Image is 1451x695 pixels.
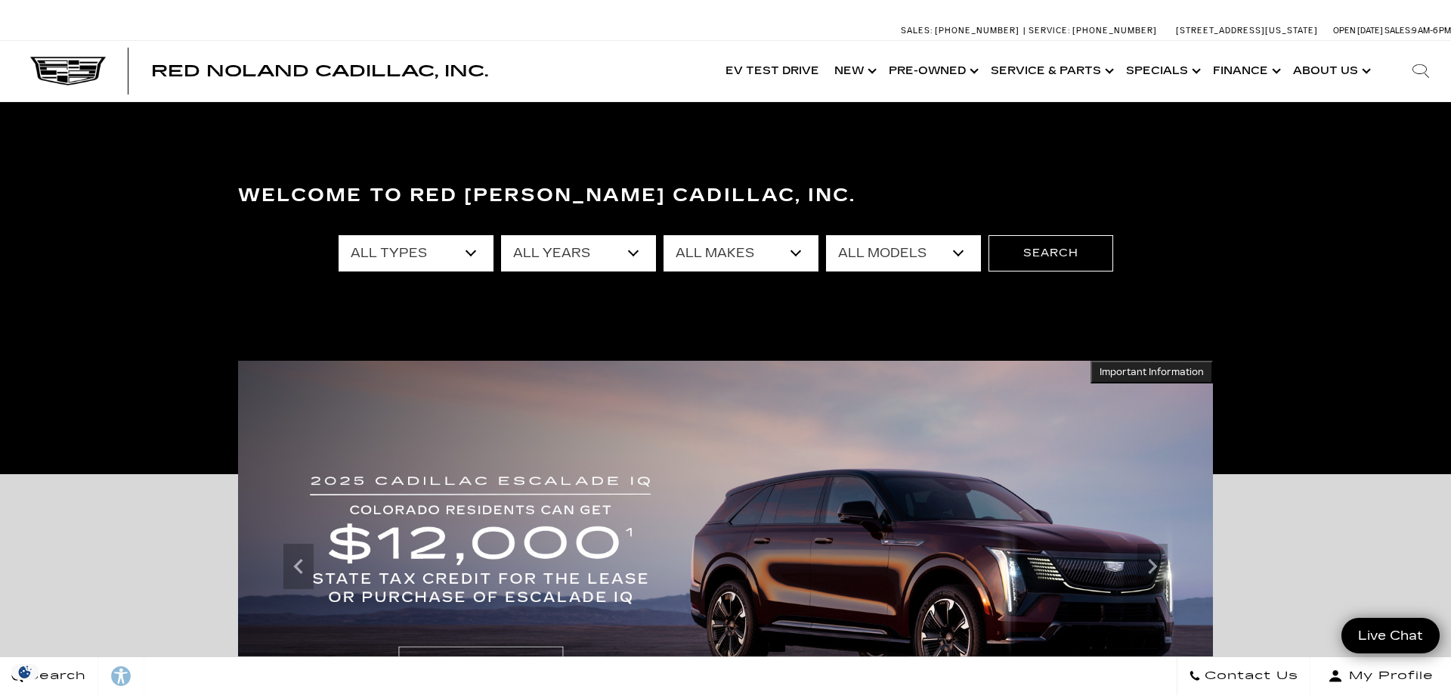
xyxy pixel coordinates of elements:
div: Next slide [1137,544,1168,589]
span: Red Noland Cadillac, Inc. [151,62,488,80]
a: Red Noland Cadillac, Inc. [151,64,488,79]
h3: Welcome to Red [PERSON_NAME] Cadillac, Inc. [238,181,1213,211]
span: [PHONE_NUMBER] [1072,26,1157,36]
a: New [827,41,881,101]
select: Filter by type [339,235,493,271]
a: Sales: [PHONE_NUMBER] [901,26,1023,35]
span: Service: [1029,26,1070,36]
button: Important Information [1091,361,1213,383]
button: Open user profile menu [1310,657,1451,695]
img: Cadillac Dark Logo with Cadillac White Text [30,57,106,85]
a: About Us [1285,41,1375,101]
a: Service & Parts [983,41,1118,101]
span: 9 AM-6 PM [1412,26,1451,36]
span: Sales: [1384,26,1412,36]
section: Click to Open Cookie Consent Modal [8,664,42,680]
a: Specials [1118,41,1205,101]
button: Search [988,235,1113,271]
a: [STREET_ADDRESS][US_STATE] [1176,26,1318,36]
span: Open [DATE] [1333,26,1383,36]
span: Important Information [1100,366,1204,378]
a: Pre-Owned [881,41,983,101]
a: Finance [1205,41,1285,101]
span: Live Chat [1350,627,1431,644]
select: Filter by make [664,235,818,271]
span: Contact Us [1201,666,1298,687]
select: Filter by year [501,235,656,271]
a: Service: [PHONE_NUMBER] [1023,26,1161,35]
select: Filter by model [826,235,981,271]
a: EV Test Drive [718,41,827,101]
span: [PHONE_NUMBER] [935,26,1019,36]
a: Contact Us [1177,657,1310,695]
span: Sales: [901,26,933,36]
span: Search [23,666,86,687]
img: Opt-Out Icon [8,664,42,680]
a: Live Chat [1341,618,1440,653]
span: My Profile [1343,666,1434,687]
div: Previous slide [283,544,314,589]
